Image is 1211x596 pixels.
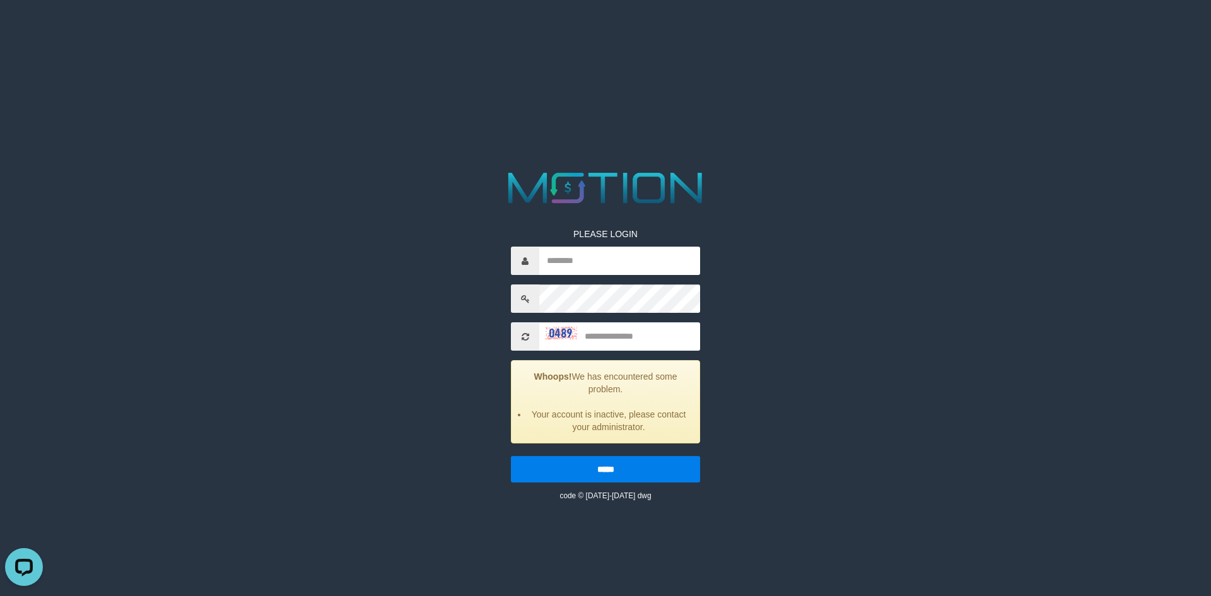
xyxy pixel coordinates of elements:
[527,408,690,433] li: Your account is inactive, please contact your administrator.
[559,491,651,500] small: code © [DATE]-[DATE] dwg
[511,360,700,443] div: We has encountered some problem.
[546,327,577,339] img: captcha
[500,167,711,209] img: MOTION_logo.png
[534,371,572,382] strong: Whoops!
[5,5,43,43] button: Open LiveChat chat widget
[511,228,700,240] p: PLEASE LOGIN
